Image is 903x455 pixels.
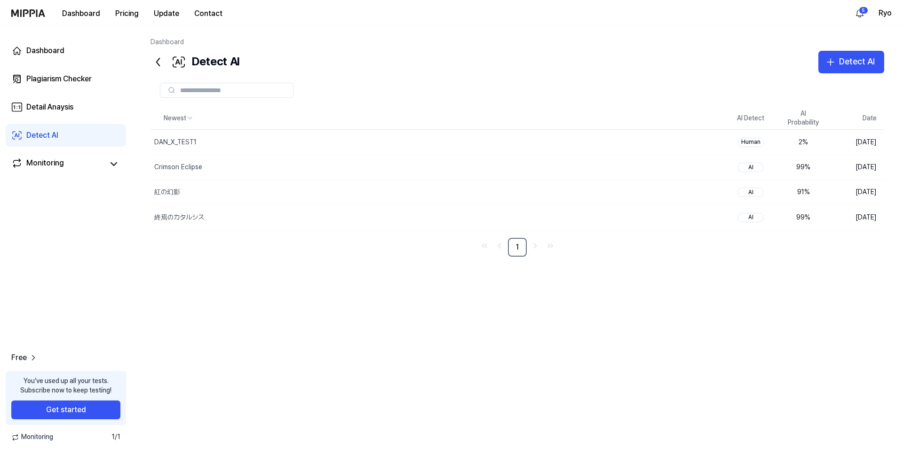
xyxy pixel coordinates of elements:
div: 2 % [784,138,822,147]
div: 終焉のカタルシス [154,213,204,222]
a: Monitoring [11,157,103,171]
div: Monitoring [26,157,64,171]
span: Free [11,352,27,363]
div: You’ve used up all your tests. Subscribe now to keep testing! [20,377,111,395]
nav: pagination [150,238,884,257]
a: Free [11,352,38,363]
span: 1 / 1 [111,432,120,442]
div: 紅の幻影 [154,188,180,197]
td: [DATE] [830,205,884,230]
a: Go to first page [478,239,491,252]
div: Plagiarism Checker [26,73,92,85]
a: Plagiarism Checker [6,68,126,90]
button: 알림5 [852,6,867,21]
div: Detail Anaysis [26,102,73,113]
button: Dashboard [55,4,108,23]
a: Update [146,0,187,26]
a: Dashboard [150,38,184,46]
div: Human [737,138,764,147]
a: Go to last page [544,239,557,252]
td: [DATE] [830,180,884,204]
div: Crimson Eclipse [154,163,202,172]
span: Monitoring [11,432,53,442]
img: logo [11,9,45,17]
div: AI [737,188,764,197]
th: AI Detect [724,107,777,130]
button: Update [146,4,187,23]
button: Contact [187,4,230,23]
th: AI Probability [777,107,830,130]
a: 1 [508,238,527,257]
div: DAN_X_TEST1 [154,138,197,147]
div: 99 % [784,213,822,222]
div: Dashboard [26,45,64,56]
div: AI [737,163,764,172]
div: Detect AI [150,51,239,73]
div: 99 % [784,163,822,172]
div: 5 [859,7,868,14]
td: [DATE] [830,155,884,180]
a: Go to previous page [493,239,506,252]
button: Ryo [879,8,892,19]
button: Detect AI [818,51,884,73]
button: Get started [11,400,120,419]
a: Detail Anaysis [6,96,126,118]
td: [DATE] [830,130,884,155]
div: Detect AI [839,55,875,69]
div: 91 % [784,188,822,197]
th: Date [830,107,884,130]
a: Dashboard [6,39,126,62]
a: Go to next page [529,239,542,252]
a: Detect AI [6,124,126,147]
div: Detect AI [26,130,58,141]
div: AI [737,213,764,222]
button: Pricing [108,4,146,23]
img: 알림 [854,8,865,19]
